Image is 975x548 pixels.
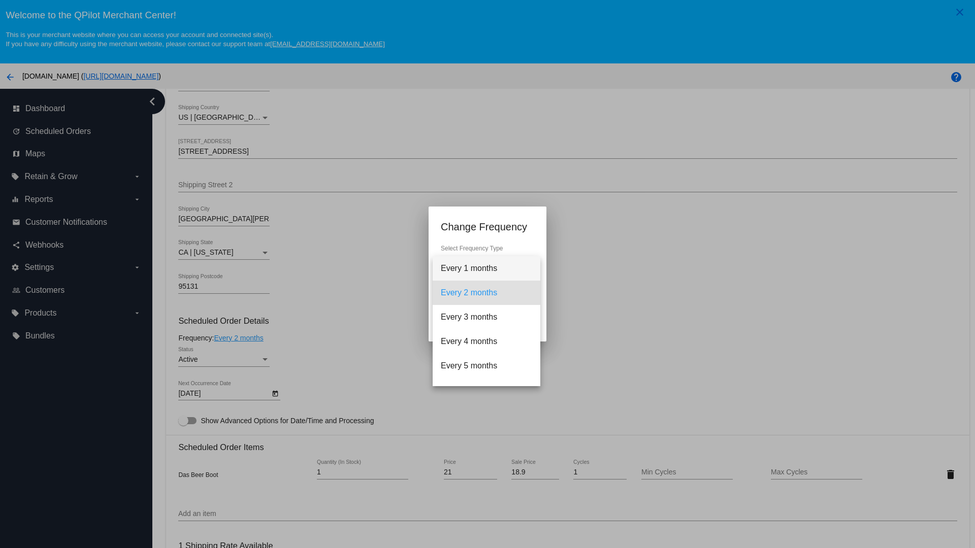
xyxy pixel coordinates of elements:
span: Every 5 months [441,354,532,378]
span: Every 2 months [441,281,532,305]
span: Every 6 months [441,378,532,402]
span: Every 1 months [441,256,532,281]
span: Every 3 months [441,305,532,329]
span: Every 4 months [441,329,532,354]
